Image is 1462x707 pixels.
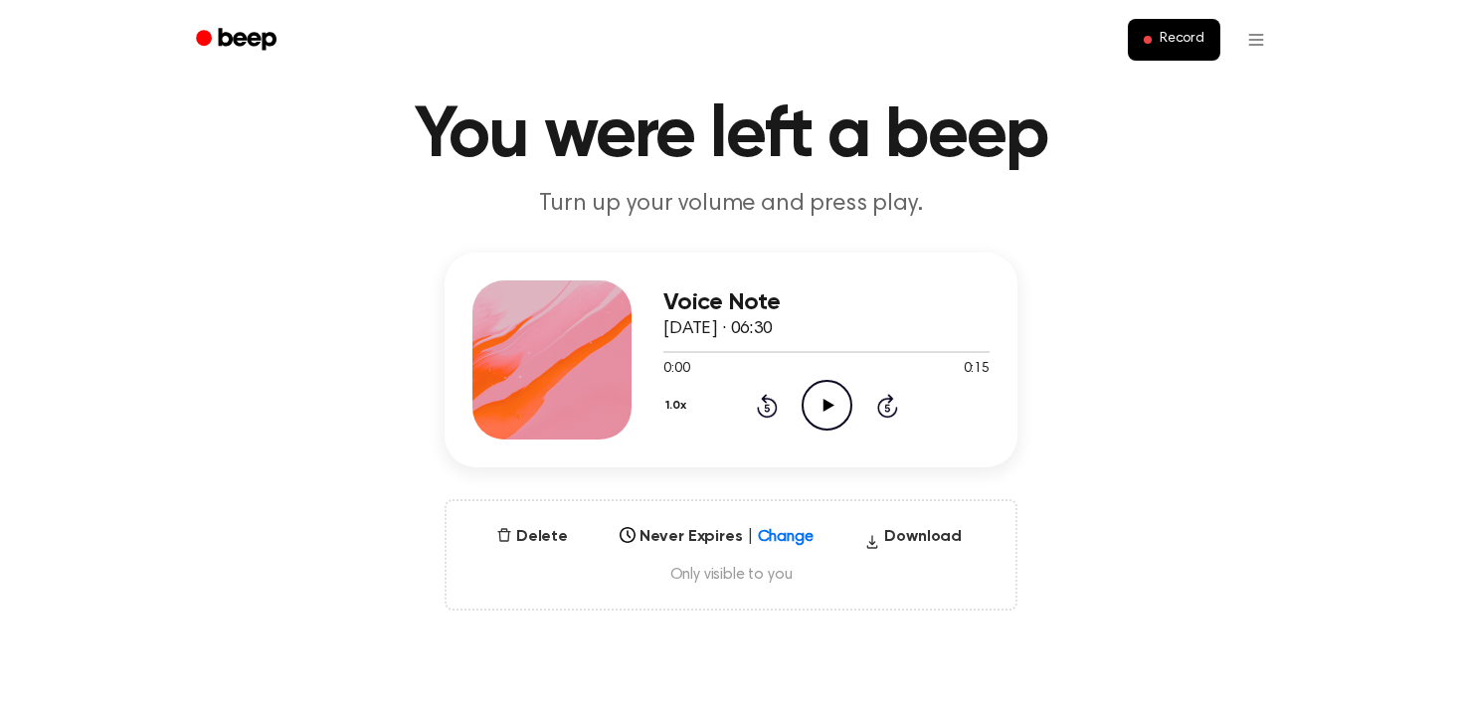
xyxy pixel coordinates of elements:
[663,289,990,316] h3: Voice Note
[856,525,970,557] button: Download
[470,565,992,585] span: Only visible to you
[663,320,773,338] span: [DATE] · 06:30
[1232,16,1280,64] button: Open menu
[222,100,1240,172] h1: You were left a beep
[1128,19,1220,61] button: Record
[663,389,693,423] button: 1.0x
[488,525,576,549] button: Delete
[349,188,1113,221] p: Turn up your volume and press play.
[182,21,294,60] a: Beep
[1160,31,1204,49] span: Record
[964,359,990,380] span: 0:15
[663,359,689,380] span: 0:00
